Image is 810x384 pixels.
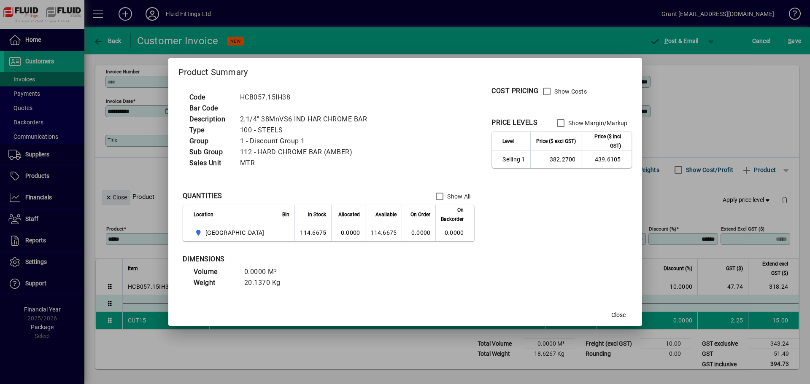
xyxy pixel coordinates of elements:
td: 100 - STEELS [236,125,378,136]
td: 0.0000 [331,224,365,241]
td: 112 - HARD CHROME BAR (AMBER) [236,147,378,158]
label: Show Costs [553,87,587,96]
td: MTR [236,158,378,169]
span: Location [194,210,213,219]
td: 2.1/4" 38MnVS6 IND HAR CHROME BAR [236,114,378,125]
div: PRICE LEVELS [491,118,537,128]
span: Level [502,137,514,146]
span: [GEOGRAPHIC_DATA] [205,228,264,237]
label: Show All [445,192,470,201]
td: 1 - Discount Group 1 [236,136,378,147]
td: 114.6675 [294,224,331,241]
label: Show Margin/Markup [567,119,628,127]
td: 439.6105 [581,151,632,168]
span: Selling 1 [502,155,525,164]
td: 382.2700 [530,151,581,168]
td: Sales Unit [185,158,236,169]
td: HCB057.15IH38 [236,92,378,103]
button: Close [605,307,632,322]
td: Bar Code [185,103,236,114]
span: On Order [410,210,430,219]
h2: Product Summary [168,58,642,83]
div: DIMENSIONS [183,254,394,264]
span: On Backorder [441,205,464,224]
td: Volume [189,266,240,277]
div: COST PRICING [491,86,538,96]
td: Sub Group [185,147,236,158]
td: 20.1370 Kg [240,277,291,288]
td: 0.0000 M³ [240,266,291,277]
td: Weight [189,277,240,288]
td: Description [185,114,236,125]
span: Bin [282,210,289,219]
td: Group [185,136,236,147]
td: 0.0000 [435,224,474,241]
span: In Stock [308,210,326,219]
span: Available [375,210,397,219]
span: Price ($ excl GST) [536,137,576,146]
span: AUCKLAND [194,228,268,238]
div: QUANTITIES [183,191,222,201]
span: 0.0000 [411,229,431,236]
td: Code [185,92,236,103]
td: Type [185,125,236,136]
span: Allocated [338,210,360,219]
span: Price ($ incl GST) [586,132,621,150]
span: Close [611,311,626,320]
td: 114.6675 [365,224,402,241]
